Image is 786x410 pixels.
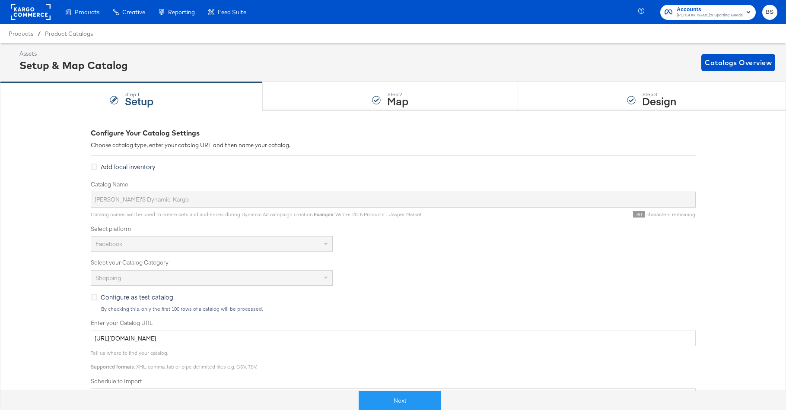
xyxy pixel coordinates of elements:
span: Catalog names will be used to create sets and audiences during Dynamic Ad campaign creation. : Wi... [91,211,422,218]
span: [PERSON_NAME]'s Sporting Goods [677,12,743,19]
span: Shopping [95,274,121,282]
strong: Example [314,211,333,218]
span: 80 [633,211,645,218]
span: Tell us where to find your catalog. : XML, comma, tab or pipe delimited files e.g. CSV, TSV. [91,350,257,370]
button: BS [762,5,777,20]
div: Setup & Map Catalog [19,58,128,73]
span: Configure as test catalog [101,293,173,301]
span: / [33,30,45,37]
label: Select your Catalog Category [91,259,696,267]
div: Step: 2 [387,91,408,98]
strong: Map [387,94,408,108]
span: Reporting [168,9,195,16]
input: Enter Catalog URL, e.g. http://www.example.com/products.xml [91,331,696,347]
span: Creative [122,9,145,16]
div: By checking this, only the first 100 rows of a catalog will be processed. [101,306,696,312]
strong: Design [642,94,676,108]
label: Select platform [91,225,696,233]
input: Name your catalog e.g. My Dynamic Product Catalog [91,192,696,208]
span: Accounts [677,5,743,14]
span: Add local inventory [101,162,155,171]
a: Product Catalogs [45,30,93,37]
label: Catalog Name [91,180,696,189]
button: Catalogs Overview [701,54,775,71]
div: Step: 3 [642,91,676,98]
label: Schedule to Import [91,377,696,385]
button: Accounts[PERSON_NAME]'s Sporting Goods [660,5,756,20]
strong: Supported formats [91,363,134,370]
span: Catalogs Overview [705,57,772,69]
span: Products [9,30,33,37]
span: Products [75,9,99,16]
span: Facebook [95,240,122,248]
div: Configure Your Catalog Settings [91,128,696,138]
strong: Setup [125,94,153,108]
label: Enter your Catalog URL [91,319,696,327]
div: Assets [19,50,128,58]
div: Step: 1 [125,91,153,98]
div: Choose catalog type, enter your catalog URL and then name your catalog. [91,141,696,149]
div: characters remaining [422,211,696,218]
span: Feed Suite [218,9,246,16]
span: BS [766,7,774,17]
